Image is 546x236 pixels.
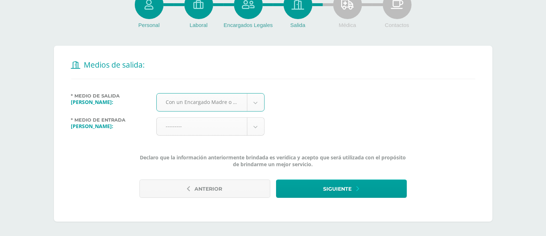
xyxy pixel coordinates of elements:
a: Con un Encargado Madre o Padre [157,94,264,111]
span: Médica [339,22,356,28]
span: Salida [290,22,306,28]
span: Encargados Legales [224,22,273,28]
span: Declaro que la información anteriormente brindada es verídica y acepto que será utilizada con el ... [139,154,407,168]
span: Contactos [385,22,409,28]
span: Personal [138,22,160,28]
span: Anterior [195,180,222,198]
span: Laboral [189,22,207,28]
span: --------- [166,118,238,135]
span: Siguiente [324,180,352,198]
span: Medios de salida: [84,60,145,70]
b: [PERSON_NAME]: [71,99,114,105]
a: --------- [157,118,264,135]
span: Con un Encargado Madre o Padre [166,94,238,110]
label: * Medio de Salida [71,93,151,99]
button: Anterior [139,180,270,198]
button: Siguiente [276,180,407,198]
b: [PERSON_NAME]: [71,123,114,130]
label: * Medio de Entrada [71,117,151,123]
